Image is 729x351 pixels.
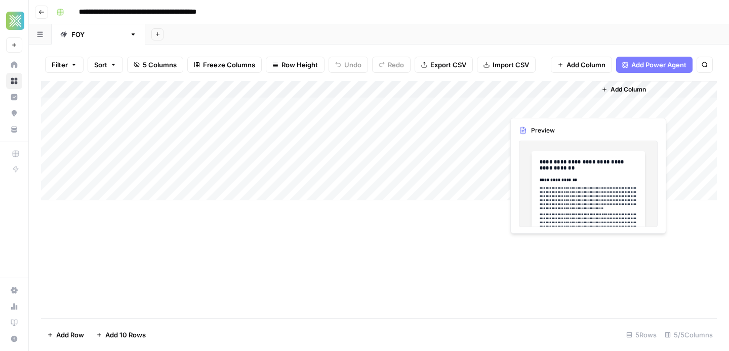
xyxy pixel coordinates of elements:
button: Redo [372,57,411,73]
button: 5 Columns [127,57,183,73]
button: Freeze Columns [187,57,262,73]
a: Learning Hub [6,315,22,331]
button: Add Power Agent [616,57,693,73]
button: Add 10 Rows [90,327,152,343]
button: Help + Support [6,331,22,347]
span: Undo [344,60,361,70]
button: Row Height [266,57,325,73]
span: Sort [94,60,107,70]
div: 5/5 Columns [661,327,717,343]
a: Opportunities [6,105,22,121]
span: Add Column [566,60,605,70]
div: [PERSON_NAME] [71,29,126,39]
button: Add Column [551,57,612,73]
span: 5 Columns [143,60,177,70]
div: 5 Rows [622,327,661,343]
button: Add Column [597,83,650,96]
a: Settings [6,282,22,298]
span: Export CSV [430,60,466,70]
a: Insights [6,89,22,105]
a: Your Data [6,121,22,138]
a: Home [6,57,22,73]
span: Add Column [611,85,646,94]
img: Xponent21 Logo [6,12,24,30]
span: Freeze Columns [203,60,255,70]
button: Add Row [41,327,90,343]
a: [PERSON_NAME] [52,24,145,45]
a: Usage [6,298,22,315]
span: Row Height [281,60,318,70]
button: Undo [329,57,368,73]
span: Redo [388,60,404,70]
span: Import CSV [493,60,529,70]
button: Workspace: Xponent21 [6,8,22,33]
button: Export CSV [415,57,473,73]
a: Browse [6,73,22,89]
button: Sort [88,57,123,73]
span: Add Power Agent [631,60,686,70]
button: Filter [45,57,84,73]
span: Add Row [56,330,84,340]
button: Import CSV [477,57,536,73]
span: Filter [52,60,68,70]
span: Add 10 Rows [105,330,146,340]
